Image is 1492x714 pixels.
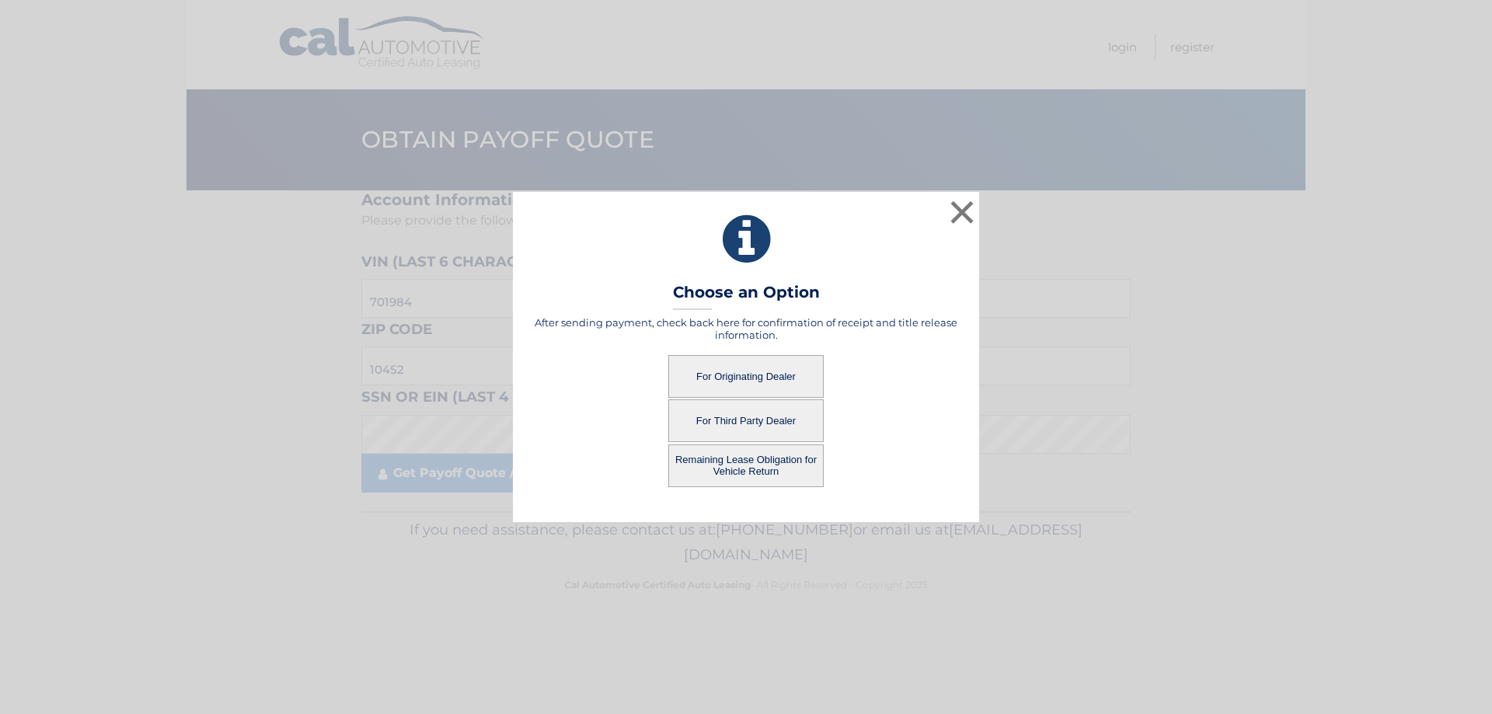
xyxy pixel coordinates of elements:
button: Remaining Lease Obligation for Vehicle Return [668,444,824,487]
button: × [946,197,978,228]
h3: Choose an Option [673,283,820,310]
button: For Third Party Dealer [668,399,824,442]
button: For Originating Dealer [668,355,824,398]
h5: After sending payment, check back here for confirmation of receipt and title release information. [532,316,960,341]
